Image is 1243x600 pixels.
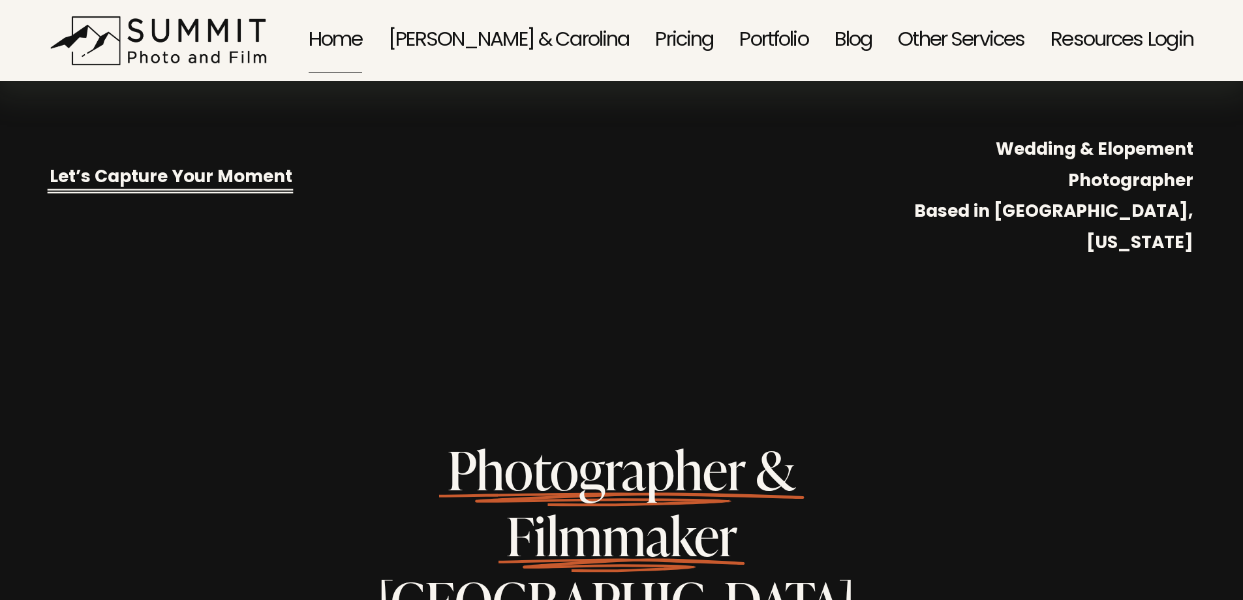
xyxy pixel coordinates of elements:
[50,16,275,66] img: Summit Photo and Film
[739,7,808,75] a: Portfolio
[388,7,629,75] a: [PERSON_NAME] & Carolina
[217,164,292,192] a: Moment
[898,7,1024,75] a: folder dropdown
[217,163,292,193] strong: Moment
[50,163,213,193] strong: Let’s Capture Your
[835,7,872,75] a: Blog
[50,164,213,192] a: Let’s Capture Your
[655,7,713,75] a: Pricing
[1051,8,1143,73] span: Resources
[914,136,1197,259] strong: Wedding & Elopement Photographer Based in [GEOGRAPHIC_DATA], [US_STATE]
[1051,7,1143,75] a: folder dropdown
[898,8,1024,73] span: Other Services
[309,7,363,75] a: Home
[1148,8,1193,73] a: Login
